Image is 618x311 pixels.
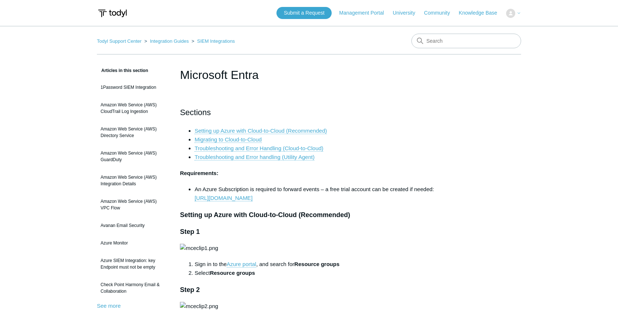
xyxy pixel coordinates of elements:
[424,9,457,17] a: Community
[97,122,169,143] a: Amazon Web Service (AWS) Directory Service
[180,106,438,119] h2: Sections
[197,38,235,44] a: SIEM Integrations
[97,303,121,309] a: See more
[97,38,143,44] li: Todyl Support Center
[180,66,438,84] h1: Microsoft Entra
[180,170,218,176] strong: Requirements:
[143,38,190,44] li: Integration Guides
[97,236,169,250] a: Azure Monitor
[195,195,252,201] a: [URL][DOMAIN_NAME]
[339,9,391,17] a: Management Portal
[97,80,169,94] a: 1Password SIEM Integration
[190,38,235,44] li: SIEM Integrations
[97,98,169,118] a: Amazon Web Service (AWS) CloudTrail Log Ingestion
[393,9,422,17] a: University
[97,254,169,274] a: Azure SIEM Integration: key Endpoint must not be empty
[195,260,438,269] li: Sign in to the , and search for
[180,210,438,220] h3: Setting up Azure with Cloud-to-Cloud (Recommended)
[195,185,438,202] li: An Azure Subscription is required to forward events – a free trial account can be created if needed:
[97,170,169,191] a: Amazon Web Service (AWS) Integration Details
[97,38,142,44] a: Todyl Support Center
[150,38,189,44] a: Integration Guides
[195,154,314,160] a: Troubleshooting and Error handling (Utility Agent)
[210,270,255,276] strong: Resource groups
[180,244,218,253] img: mceclip1.png
[195,128,327,134] a: Setting up Azure with Cloud-to-Cloud (Recommended)
[195,269,438,277] li: Select
[180,285,438,295] h3: Step 2
[195,145,323,152] a: Troubleshooting and Error Handling (Cloud-to-Cloud)
[276,7,332,19] a: Submit a Request
[97,194,169,215] a: Amazon Web Service (AWS) VPC Flow
[180,302,218,311] img: mceclip2.png
[97,7,128,20] img: Todyl Support Center Help Center home page
[294,261,339,267] strong: Resource groups
[97,278,169,298] a: Check Point Harmony Email & Collaboration
[180,227,438,237] h3: Step 1
[195,136,261,143] a: Migrating to Cloud-to-Cloud
[227,261,256,268] a: Azure portal
[97,146,169,167] a: Amazon Web Service (AWS) GuardDuty
[459,9,505,17] a: Knowledge Base
[97,68,148,73] span: Articles in this section
[411,34,521,48] input: Search
[97,219,169,232] a: Avanan Email Security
